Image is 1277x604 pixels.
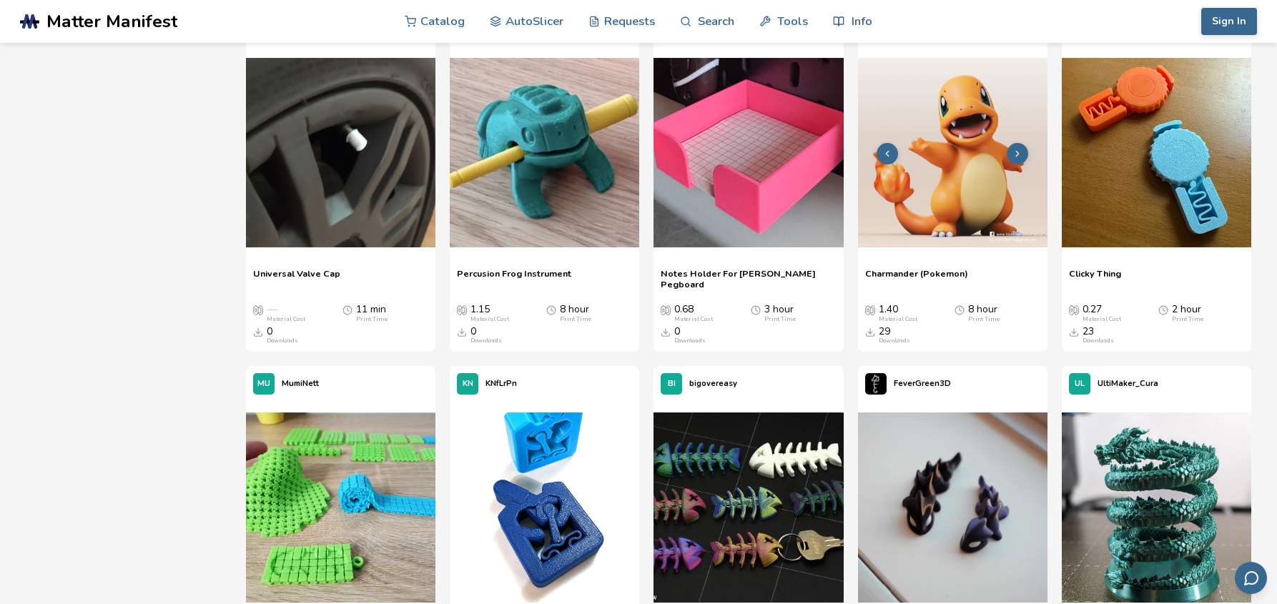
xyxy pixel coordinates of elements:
p: MumiNett [282,376,319,391]
span: — [267,304,277,315]
button: Send feedback via email [1235,562,1267,594]
span: Average Print Time [342,304,352,315]
div: Downloads [674,337,706,345]
div: Material Cost [674,316,713,323]
span: Average Cost [1069,304,1079,315]
p: FeverGreen3D [894,376,951,391]
p: UltiMaker_Cura [1098,376,1158,391]
span: Downloads [253,326,263,337]
div: 0.27 [1083,304,1121,322]
div: 29 [879,326,910,345]
div: Downloads [1083,337,1114,345]
div: 1.40 [879,304,917,322]
div: Material Cost [1083,316,1121,323]
div: Print Time [764,316,796,323]
span: BI [668,380,676,389]
span: KN [463,380,473,389]
p: bigovereasy [689,376,737,391]
div: 8 hour [968,304,1000,322]
span: Downloads [457,326,467,337]
div: 0.68 [674,304,713,322]
span: Average Cost [661,304,671,315]
div: 2 hour [1172,304,1203,322]
div: Print Time [968,316,1000,323]
span: Average Print Time [955,304,965,315]
div: 0 [470,326,502,345]
span: Average Cost [865,304,875,315]
div: Material Cost [267,316,305,323]
span: Downloads [865,326,875,337]
div: Downloads [470,337,502,345]
span: Average Print Time [546,304,556,315]
div: Print Time [560,316,591,323]
div: 23 [1083,326,1114,345]
a: Percusion Frog Instrument [457,268,571,289]
a: Charmander (Pokemon) [865,268,968,289]
div: 3 hour [764,304,796,322]
span: Matter Manifest [46,11,177,31]
span: Average Cost [253,304,263,315]
p: KNfLrPn [485,376,517,391]
div: Material Cost [470,316,509,323]
img: FeverGreen3D's profile [865,373,887,395]
span: Average Print Time [751,304,761,315]
div: Print Time [356,316,388,323]
div: 0 [674,326,706,345]
div: 11 min [356,304,388,322]
a: FeverGreen3D's profileFeverGreen3D [858,366,958,402]
span: MU [257,380,270,389]
div: Material Cost [879,316,917,323]
div: 8 hour [560,304,591,322]
div: Downloads [879,337,910,345]
a: Clicky Thing [1069,268,1121,289]
div: 1.15 [470,304,509,322]
span: UL [1075,380,1085,389]
a: Universal Valve Cap [253,268,340,289]
span: Downloads [661,326,671,337]
span: Average Print Time [1158,304,1168,315]
div: 0 [267,326,298,345]
a: Notes Holder For [PERSON_NAME] Pegboard [661,268,836,289]
div: Print Time [1172,316,1203,323]
span: Downloads [1069,326,1079,337]
div: Downloads [267,337,298,345]
button: Sign In [1201,8,1257,35]
span: Average Cost [457,304,467,315]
